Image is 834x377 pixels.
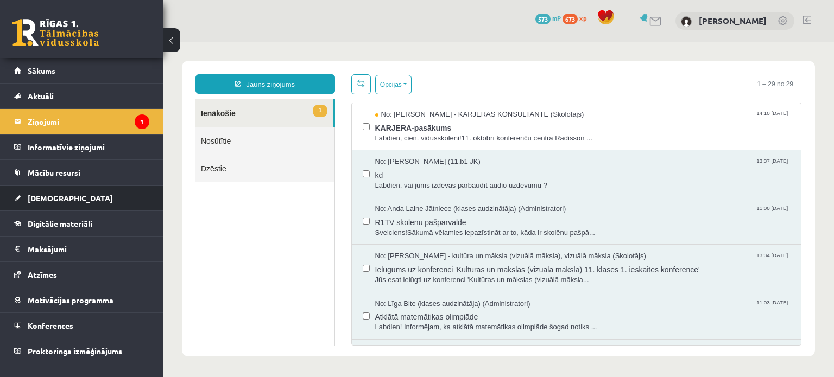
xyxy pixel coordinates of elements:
[212,125,628,139] span: kd
[28,270,57,279] span: Atzīmes
[563,14,592,22] a: 673 xp
[212,280,628,291] span: Labdien! Informējam, ka atklātā matemātikas olimpiāde šogad notiks ...
[33,85,172,113] a: Nosūtītie
[14,338,149,363] a: Proktoringa izmēģinājums
[552,14,561,22] span: mP
[586,33,639,52] span: 1 – 29 no 29
[14,211,149,236] a: Digitālie materiāli
[28,168,80,177] span: Mācību resursi
[14,313,149,338] a: Konferences
[33,57,170,85] a: 1Ienākošie
[28,135,149,159] legend: Informatīvie ziņojumi
[212,162,628,196] a: No: Anda Laine Jātniece (klases audzinātāja) (Administratori) 11:00 [DATE] R1TV skolēnu pašpārval...
[33,33,172,52] a: Jauns ziņojums
[591,209,627,218] span: 13:34 [DATE]
[28,346,122,356] span: Proktoringa izmēģinājums
[28,91,54,101] span: Aktuāli
[14,135,149,159] a: Informatīvie ziņojumi
[563,14,578,24] span: 673
[212,186,628,196] span: Sveiciens!Sākumā vēlamies iepazīstināt ar to, kāda ir skolēnu pašpā...
[212,68,421,78] span: No: [PERSON_NAME] - KARJERAS KONSULTANTE (Skolotājs)
[212,257,368,267] span: No: Līga Bite (klases audzinātāja) (Administratori)
[28,66,55,75] span: Sākums
[535,14,561,22] a: 573 mP
[535,14,551,24] span: 573
[28,295,113,305] span: Motivācijas programma
[212,33,249,53] button: Opcijas
[212,257,628,291] a: No: Līga Bite (klases audzinātāja) (Administratori) 11:03 [DATE] Atklātā matemātikas olimpiāde La...
[699,15,767,26] a: [PERSON_NAME]
[579,14,586,22] span: xp
[12,19,99,46] a: Rīgas 1. Tālmācības vidusskola
[591,68,627,76] span: 14:10 [DATE]
[212,68,628,101] a: No: [PERSON_NAME] - KARJERAS KONSULTANTE (Skolotājs) 14:10 [DATE] KARJERA-pasākums Labdien, cien....
[212,172,628,186] span: R1TV skolēnu pašpārvalde
[212,220,628,233] span: Ielūgums uz konferenci 'Kultūras un mākslas (vizuālā māksla) 11. klases 1. ieskaites konference'
[14,237,149,261] a: Maksājumi
[591,115,627,123] span: 13:37 [DATE]
[14,287,149,312] a: Motivācijas programma
[212,115,318,125] span: No: [PERSON_NAME] (11.b1 JK)
[28,321,73,330] span: Konferences
[33,113,172,140] a: Dzēstie
[14,262,149,287] a: Atzīmes
[150,63,164,75] span: 1
[212,78,628,92] span: KARJERA-pasākums
[212,209,628,243] a: No: [PERSON_NAME] - kultūra un māksla (vizuālā māksla), vizuālā māksla (Skolotājs) 13:34 [DATE] I...
[14,160,149,185] a: Mācību resursi
[591,257,627,265] span: 11:03 [DATE]
[28,193,113,203] span: [DEMOGRAPHIC_DATA]
[135,114,149,129] i: 1
[212,209,483,220] span: No: [PERSON_NAME] - kultūra un māksla (vizuālā māksla), vizuālā māksla (Skolotājs)
[212,233,628,244] span: Jūs esat ielūgti uz konferenci 'Kultūras un mākslas (vizuālā māksla...
[14,186,149,210] a: [DEMOGRAPHIC_DATA]
[28,237,149,261] legend: Maksājumi
[212,92,628,102] span: Labdien, cien. vidusskolēni!11. oktobrī konferenču centrā Radisson ...
[591,162,627,170] span: 11:00 [DATE]
[28,219,92,228] span: Digitālie materiāli
[14,58,149,83] a: Sākums
[212,139,628,149] span: Labdien, vai jums izdēvas parbaudīt audio uzdevumu ?
[14,84,149,108] a: Aktuāli
[681,16,692,27] img: Marta Broka
[212,115,628,149] a: No: [PERSON_NAME] (11.b1 JK) 13:37 [DATE] kd Labdien, vai jums izdēvas parbaudīt audio uzdevumu ?
[212,267,628,280] span: Atklātā matemātikas olimpiāde
[28,109,149,134] legend: Ziņojumi
[14,109,149,134] a: Ziņojumi1
[212,162,403,172] span: No: Anda Laine Jātniece (klases audzinātāja) (Administratori)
